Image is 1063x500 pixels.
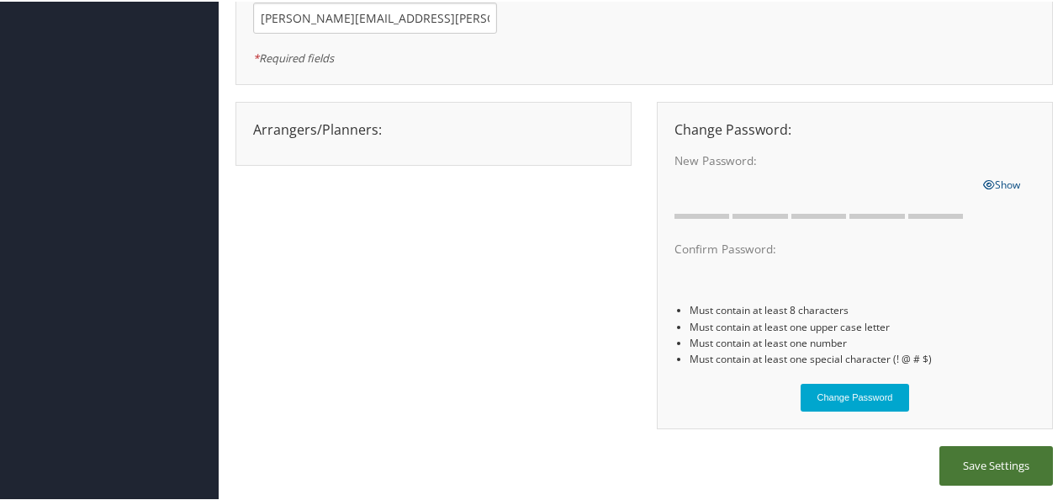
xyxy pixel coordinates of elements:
span: Show [984,176,1021,190]
em: Required fields [253,49,334,64]
li: Must contain at least one special character (! @ # $) [690,349,1035,365]
div: Change Password: [662,118,1048,138]
div: Arrangers/Planners: [241,118,627,138]
li: Must contain at least 8 characters [690,301,1035,316]
button: Change Password [801,382,910,410]
a: Show [984,173,1021,191]
li: Must contain at least one upper case letter [690,317,1035,333]
button: Save Settings [939,444,1053,484]
li: Must contain at least one number [690,333,1035,349]
label: New Password: [674,151,970,168]
label: Confirm Password: [674,239,970,256]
